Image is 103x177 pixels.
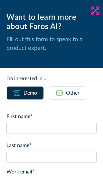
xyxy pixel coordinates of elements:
label: Last name [6,142,97,149]
div: I'm interested in... [6,75,97,82]
label: Work email [6,168,97,176]
div: Want to learn more about Faros AI? [6,13,97,32]
p: Fill out this form to speak to a product expert. [6,35,97,53]
div: Other [66,89,80,97]
label: First name [6,113,97,120]
div: Demo [23,89,37,97]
